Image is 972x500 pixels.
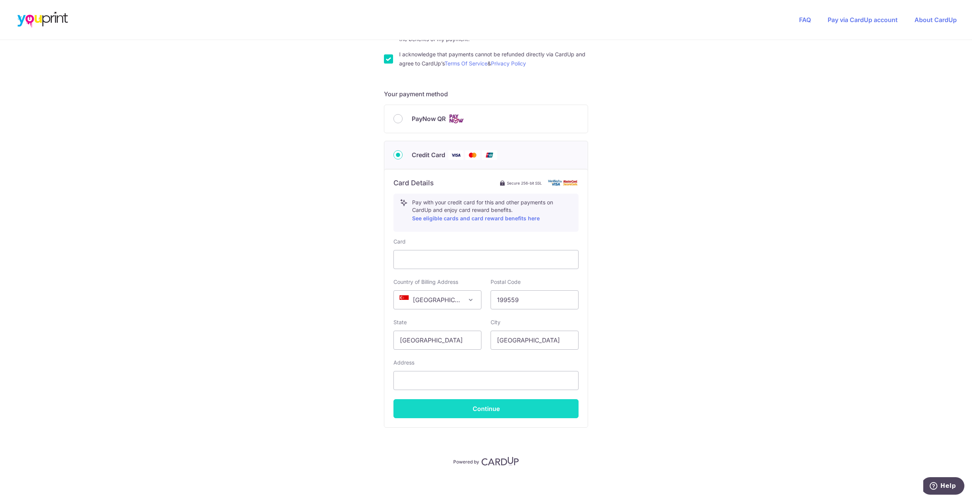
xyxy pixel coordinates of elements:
[799,16,811,24] a: FAQ
[448,150,464,160] img: Visa
[393,278,458,286] label: Country of Billing Address
[393,238,406,245] label: Card
[923,477,964,496] iframe: Opens a widget where you can find more information
[491,60,526,67] a: Privacy Policy
[548,180,579,186] img: card secure
[393,290,481,309] span: Singapore
[453,457,479,465] p: Powered by
[449,114,464,124] img: Cards logo
[828,16,898,24] a: Pay via CardUp account
[393,150,579,160] div: Credit Card Visa Mastercard Union Pay
[412,114,446,123] span: PayNow QR
[914,16,957,24] a: About CardUp
[393,318,407,326] label: State
[482,150,497,160] img: Union Pay
[491,318,500,326] label: City
[394,291,481,309] span: Singapore
[481,457,519,466] img: CardUp
[491,290,579,309] input: Example 123456
[393,178,434,188] h6: Card Details
[412,199,572,223] p: Pay with your credit card for this and other payments on CardUp and enjoy card reward benefits.
[400,255,572,264] iframe: Secure card payment input frame
[412,150,445,159] span: Credit Card
[393,114,579,124] div: PayNow QR Cards logo
[384,89,588,99] h5: Your payment method
[465,150,480,160] img: Mastercard
[507,180,542,186] span: Secure 256-bit SSL
[412,215,540,221] a: See eligible cards and card reward benefits here
[491,278,521,286] label: Postal Code
[393,399,579,418] button: Continue
[444,60,488,67] a: Terms Of Service
[399,50,588,68] label: I acknowledge that payments cannot be refunded directly via CardUp and agree to CardUp’s &
[393,359,414,366] label: Address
